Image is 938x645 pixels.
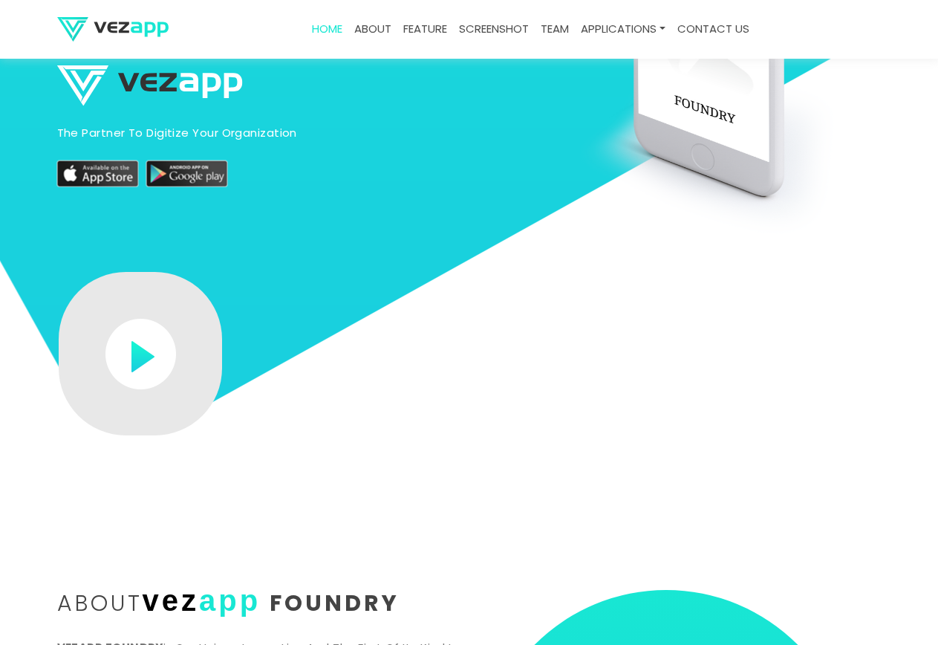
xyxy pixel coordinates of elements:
img: play-button [105,319,176,389]
img: play-store [146,161,228,187]
h2: about [57,590,458,614]
a: Home [306,15,348,44]
a: about [348,15,397,44]
a: team [535,15,575,44]
img: logo [57,65,243,106]
a: screenshot [453,15,535,44]
a: Applications [575,15,671,44]
img: appstore [57,161,139,187]
span: Foundry [270,587,400,619]
span: app [199,584,261,617]
span: vez [143,584,200,617]
p: The partner to digitize your organization [57,125,403,141]
img: logo [57,17,169,42]
a: feature [397,15,453,44]
a: contact us [671,15,755,44]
